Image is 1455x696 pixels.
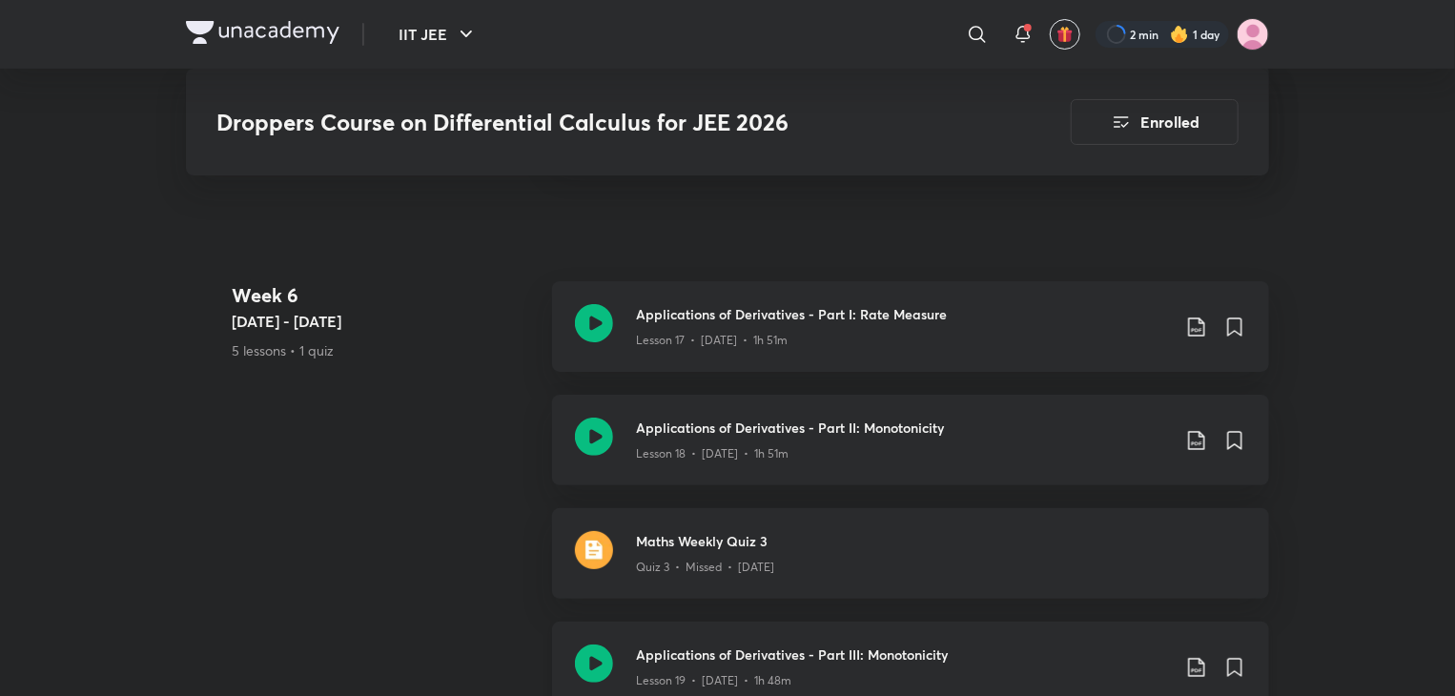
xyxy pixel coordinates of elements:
[387,15,489,53] button: IIT JEE
[636,672,791,689] p: Lesson 19 • [DATE] • 1h 48m
[575,531,613,569] img: quiz
[1170,25,1189,44] img: streak
[232,340,537,360] p: 5 lessons • 1 quiz
[636,531,1246,551] h3: Maths Weekly Quiz 3
[552,395,1269,508] a: Applications of Derivatives - Part II: MonotonicityLesson 18 • [DATE] • 1h 51m
[636,445,789,462] p: Lesson 18 • [DATE] • 1h 51m
[636,645,1170,665] h3: Applications of Derivatives - Part III: Monotonicity
[232,310,537,333] h5: [DATE] - [DATE]
[552,281,1269,395] a: Applications of Derivatives - Part I: Rate MeasureLesson 17 • [DATE] • 1h 51m
[636,332,788,349] p: Lesson 17 • [DATE] • 1h 51m
[636,559,774,576] p: Quiz 3 • Missed • [DATE]
[186,21,339,44] img: Company Logo
[1071,99,1239,145] button: Enrolled
[232,281,537,310] h4: Week 6
[1237,18,1269,51] img: Adah Patil Patil
[636,418,1170,438] h3: Applications of Derivatives - Part II: Monotonicity
[636,304,1170,324] h3: Applications of Derivatives - Part I: Rate Measure
[216,109,963,136] h3: Droppers Course on Differential Calculus for JEE 2026
[1050,19,1080,50] button: avatar
[552,508,1269,622] a: quizMaths Weekly Quiz 3Quiz 3 • Missed • [DATE]
[186,21,339,49] a: Company Logo
[1056,26,1074,43] img: avatar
